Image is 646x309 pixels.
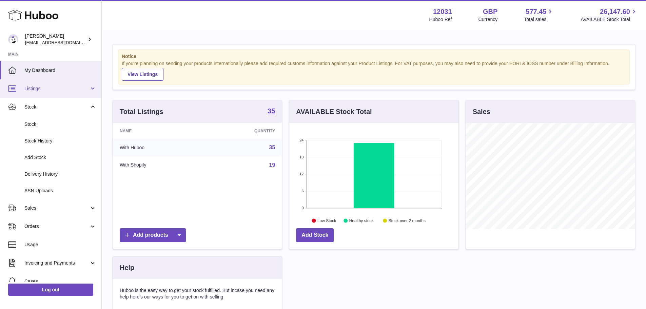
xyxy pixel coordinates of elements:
a: 35 [268,108,275,116]
span: My Dashboard [24,67,96,74]
span: Sales [24,205,89,211]
span: [EMAIL_ADDRESS][DOMAIN_NAME] [25,40,100,45]
th: Name [113,123,204,139]
span: Stock History [24,138,96,144]
h3: Sales [473,107,490,116]
span: Total sales [524,16,554,23]
span: 577.45 [526,7,546,16]
strong: Notice [122,53,626,60]
div: If you're planning on sending your products internationally please add required customs informati... [122,60,626,81]
text: 12 [300,172,304,176]
a: 577.45 Total sales [524,7,554,23]
text: Low Stock [317,218,336,223]
p: Huboo is the easy way to get your stock fulfilled. But incase you need any help here's our ways f... [120,287,275,300]
span: Invoicing and Payments [24,260,89,266]
text: 6 [302,189,304,193]
strong: 12031 [433,7,452,16]
a: Add products [120,228,186,242]
span: Listings [24,85,89,92]
span: Add Stock [24,154,96,161]
a: 26,147.60 AVAILABLE Stock Total [581,7,638,23]
div: Currency [478,16,498,23]
a: 35 [269,144,275,150]
text: 24 [300,138,304,142]
strong: 35 [268,108,275,114]
h3: Help [120,263,134,272]
strong: GBP [483,7,497,16]
h3: AVAILABLE Stock Total [296,107,372,116]
td: With Shopify [113,156,204,174]
h3: Total Listings [120,107,163,116]
span: Orders [24,223,89,230]
span: ASN Uploads [24,188,96,194]
img: internalAdmin-12031@internal.huboo.com [8,34,18,44]
div: [PERSON_NAME] [25,33,86,46]
text: Healthy stock [349,218,374,223]
span: Usage [24,242,96,248]
span: 26,147.60 [600,7,630,16]
a: 19 [269,162,275,168]
span: Stock [24,104,89,110]
a: Log out [8,284,93,296]
a: Add Stock [296,228,334,242]
th: Quantity [204,123,282,139]
div: Huboo Ref [429,16,452,23]
text: 18 [300,155,304,159]
td: With Huboo [113,139,204,156]
a: View Listings [122,68,163,81]
span: Stock [24,121,96,128]
span: AVAILABLE Stock Total [581,16,638,23]
text: Stock over 2 months [389,218,426,223]
span: Delivery History [24,171,96,177]
span: Cases [24,278,96,285]
text: 0 [302,206,304,210]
